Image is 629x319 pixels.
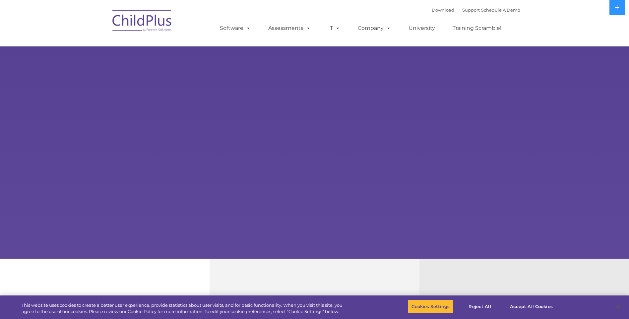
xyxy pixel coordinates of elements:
[213,22,257,35] a: Software
[459,300,501,314] button: Reject All
[408,300,453,314] button: Cookies Settings
[322,22,347,35] a: IT
[402,22,442,35] a: University
[481,7,520,13] a: Schedule A Demo
[262,22,317,35] a: Assessments
[351,22,398,35] a: Company
[109,5,175,38] img: ChildPlus by Procare Solutions
[432,7,520,13] font: |
[22,302,346,315] div: This website uses cookies to create a better user experience, provide statistics about user visit...
[506,300,556,314] button: Accept All Cookies
[462,7,480,13] a: Support
[611,299,626,314] button: Close
[432,7,454,13] a: Download
[446,22,509,35] a: Training Scramble!!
